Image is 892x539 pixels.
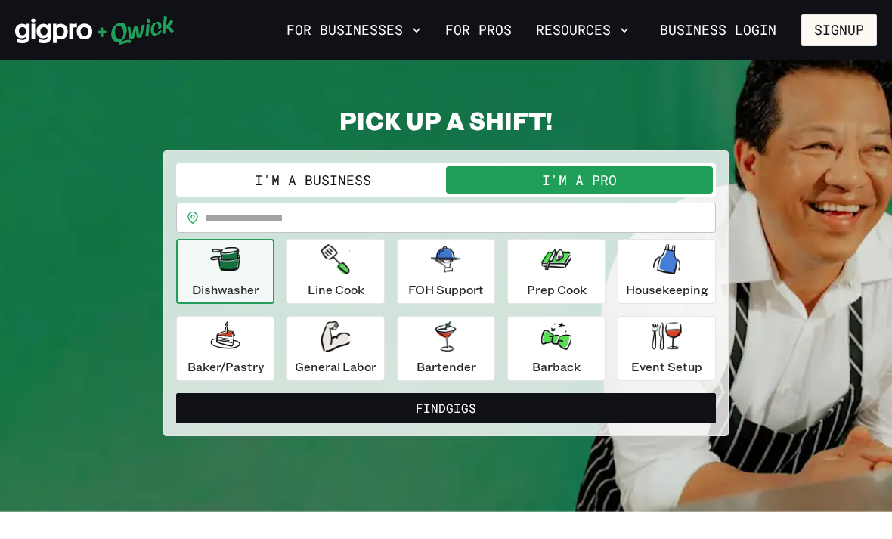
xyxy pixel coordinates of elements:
[179,166,446,194] button: I'm a Business
[408,280,484,299] p: FOH Support
[397,239,495,304] button: FOH Support
[527,280,587,299] p: Prep Cook
[176,316,274,381] button: Baker/Pastry
[286,316,385,381] button: General Labor
[626,280,708,299] p: Housekeeping
[446,166,713,194] button: I'm a Pro
[532,358,581,376] p: Barback
[308,280,364,299] p: Line Cook
[618,316,716,381] button: Event Setup
[801,14,877,46] button: Signup
[187,358,264,376] p: Baker/Pastry
[507,239,606,304] button: Prep Cook
[439,17,518,43] a: For Pros
[192,280,259,299] p: Dishwasher
[286,239,385,304] button: Line Cook
[176,393,716,423] button: FindGigs
[295,358,376,376] p: General Labor
[397,316,495,381] button: Bartender
[176,239,274,304] button: Dishwasher
[530,17,635,43] button: Resources
[280,17,427,43] button: For Businesses
[163,105,729,135] h2: PICK UP A SHIFT!
[631,358,702,376] p: Event Setup
[417,358,476,376] p: Bartender
[647,14,789,46] a: Business Login
[618,239,716,304] button: Housekeeping
[507,316,606,381] button: Barback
